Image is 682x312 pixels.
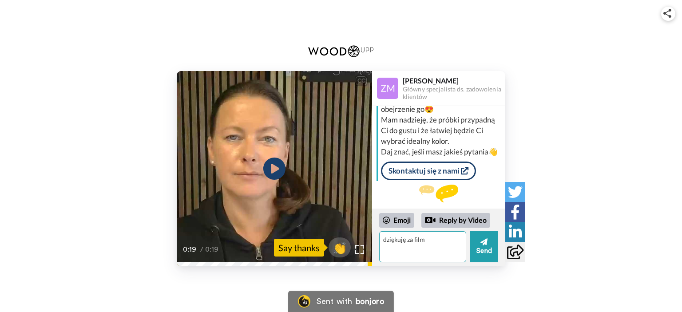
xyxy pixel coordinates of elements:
[377,78,398,99] img: Profile Image
[205,244,221,255] span: 0:19
[200,244,203,255] span: /
[379,213,414,227] div: Emoji
[403,76,505,85] div: [PERSON_NAME]
[274,239,324,257] div: Say thanks
[308,44,374,58] img: logo
[372,185,505,217] div: Send [PERSON_NAME] a reply.
[379,231,466,262] textarea: dziękuję za film
[355,245,364,254] img: Full screen
[288,291,394,312] a: Bonjoro Logo
[381,162,476,180] a: Skontaktuj się z nami
[356,76,367,85] div: CC
[403,86,505,101] div: Główny specjalista ds. zadowolenia klientów
[381,61,503,157] div: Cześć [PERSON_NAME], [PERSON_NAME] spędziłam chwilę nagrywając dla ciebie osobisty film. Mam nadz...
[470,231,498,262] button: Send
[183,244,198,255] span: 0:19
[419,185,458,202] img: message.svg
[329,237,351,257] button: 👏
[663,9,671,18] img: ic_share.svg
[425,215,436,225] div: Reply by Video
[421,213,490,228] div: Reply by Video
[329,241,351,255] span: 👏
